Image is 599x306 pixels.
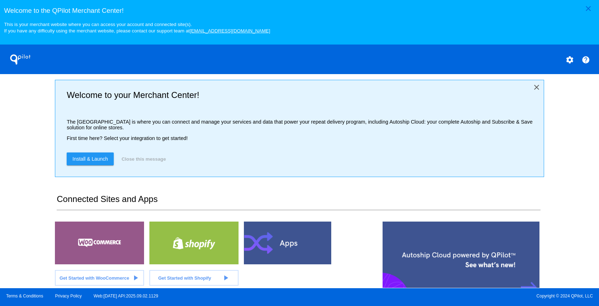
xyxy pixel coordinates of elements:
a: Web:[DATE] API:2025.09.02.1129 [94,294,158,299]
button: Close this message [119,152,168,165]
a: Get Started with Shopify [149,270,239,286]
mat-icon: close [532,83,541,92]
span: Get Started with Shopify [158,275,211,281]
a: Install & Launch [67,152,114,165]
mat-icon: play_arrow [221,274,230,282]
p: The [GEOGRAPHIC_DATA] is where you can connect and manage your services and data that power your ... [67,119,538,130]
span: Get Started with WooCommerce [60,275,129,281]
small: This is your merchant website where you can access your account and connected site(s). If you hav... [4,22,270,33]
a: Terms & Conditions [6,294,43,299]
mat-icon: help [582,56,590,64]
h1: QPilot [6,52,35,67]
a: Privacy Policy [55,294,82,299]
p: First time here? Select your integration to get started! [67,135,538,141]
a: [EMAIL_ADDRESS][DOMAIN_NAME] [190,28,270,33]
mat-icon: close [584,4,593,13]
h2: Welcome to your Merchant Center! [67,90,538,100]
mat-icon: play_arrow [131,274,140,282]
span: Copyright © 2024 QPilot, LLC [306,294,593,299]
mat-icon: settings [565,56,574,64]
a: Get Started with WooCommerce [55,270,144,286]
h2: Connected Sites and Apps [57,194,540,210]
h3: Welcome to the QPilot Merchant Center! [4,7,595,15]
span: Install & Launch [72,156,108,162]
